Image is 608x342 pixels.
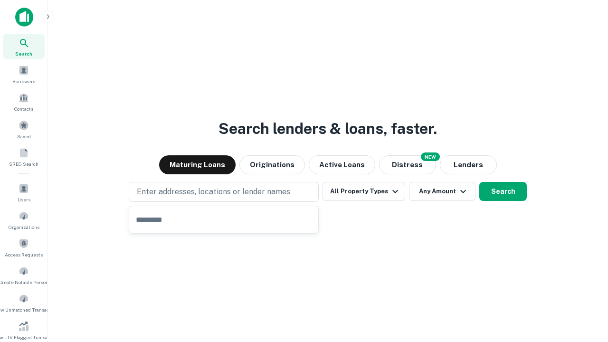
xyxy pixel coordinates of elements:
[309,155,375,174] button: Active Loans
[9,160,38,168] span: SREO Search
[379,155,436,174] button: Search distressed loans with lien and other non-mortgage details.
[159,155,236,174] button: Maturing Loans
[3,116,45,142] a: Saved
[3,290,45,315] a: Review Unmatched Transactions
[15,50,32,57] span: Search
[3,89,45,114] a: Contacts
[3,207,45,233] a: Organizations
[560,266,608,312] iframe: Chat Widget
[239,155,305,174] button: Originations
[421,152,440,161] div: NEW
[3,144,45,170] a: SREO Search
[440,155,497,174] button: Lenders
[12,77,35,85] span: Borrowers
[137,186,290,198] p: Enter addresses, locations or lender names
[129,182,319,202] button: Enter addresses, locations or lender names
[17,133,31,140] span: Saved
[323,182,405,201] button: All Property Types
[18,196,30,203] span: Users
[5,251,43,258] span: Access Requests
[9,223,39,231] span: Organizations
[3,262,45,288] a: Create Notable Person
[15,8,33,27] img: capitalize-icon.png
[3,61,45,87] a: Borrowers
[218,117,437,140] h3: Search lenders & loans, faster.
[409,182,475,201] button: Any Amount
[3,180,45,205] a: Users
[3,34,45,59] a: Search
[3,235,45,260] a: Access Requests
[14,105,33,113] span: Contacts
[479,182,527,201] button: Search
